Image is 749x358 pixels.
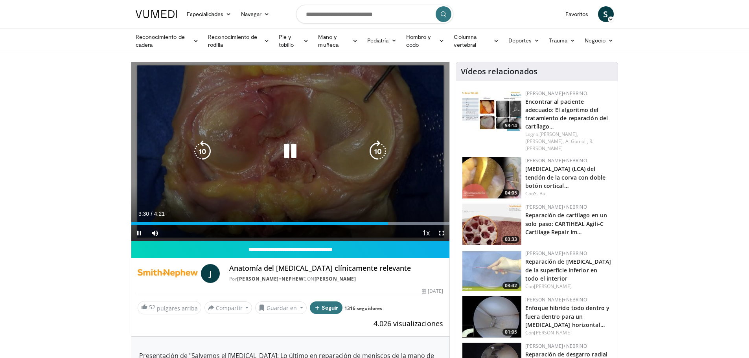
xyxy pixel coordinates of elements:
a: A. Gomoll, [565,138,588,145]
font: Favoritos [565,11,589,17]
img: 2894c166-06ea-43da-b75e-3312627dae3b.150x105_q85_crop-smart_upscale.jpg [462,90,521,131]
a: [PERSON_NAME]+Nebrino [525,296,587,303]
img: 364c13b8-bf65-400b-a941-5a4a9c158216.150x105_q85_crop-smart_upscale.jpg [462,296,521,338]
font: [DATE] [428,288,443,294]
font: Negocio [585,37,606,44]
a: Pie y tobillo [274,33,314,49]
font: Guardar en [267,304,297,312]
button: Playback Rate [418,225,434,241]
font: Vídeos relacionados [461,66,537,77]
img: 47fc3831-2644-4472-a478-590317fb5c48.150x105_q85_crop-smart_upscale.jpg [462,157,521,198]
font: Pediatría [367,37,389,44]
font: Mano y muñeca [318,33,338,48]
font: 03:33 [505,236,517,242]
a: J [201,264,220,283]
font: Anatomía del [MEDICAL_DATA] clínicamente relevante [229,263,411,273]
font: 01:05 [505,329,517,335]
button: Compartir [204,301,252,314]
font: Reconocimiento de rodilla [208,33,257,48]
a: Reconocimiento de cadera [131,33,204,49]
font: Trauma [549,37,567,44]
a: 04:05 [462,157,521,198]
font: pulgares arriba [157,305,198,312]
font: Con [525,190,534,197]
font: Con [525,329,534,336]
button: Pause [131,225,147,241]
a: Deportes [504,33,545,48]
a: 03:42 [462,250,521,291]
a: [PERSON_NAME] [315,275,356,282]
img: 02c34c8e-0ce7-40b9-85e3-cdd59c0970f9.150x105_q85_crop-smart_upscale.jpg [462,250,521,291]
a: Mano y muñeca [313,33,362,49]
a: Especialidades [182,6,236,22]
a: 01:05 [462,296,521,338]
a: Favoritos [561,6,593,22]
a: 53:14 [462,90,521,131]
span: / [151,211,153,217]
a: [PERSON_NAME]+Nebrino [525,90,587,97]
a: Negocio [580,33,618,48]
a: Enfoque híbrido todo dentro y fuera dentro para un [MEDICAL_DATA] horizontal… [525,304,609,328]
a: Reparación de cartílago en un solo paso: CARTIHEAL Agili-C Cartilage Repair Im… [525,211,607,235]
button: Guardar en [255,301,307,314]
a: Encontrar al paciente adecuado: El algoritmo del tratamiento de reparación del cartílago… [525,98,608,130]
button: Fullscreen [434,225,449,241]
a: Hombro y codo [401,33,449,49]
font: Seguir [322,304,338,311]
font: Deportes [508,37,532,44]
font: Hombro y codo [406,33,431,48]
font: S [603,8,608,20]
a: 03:33 [462,204,521,245]
button: Mute [147,225,163,241]
font: [PERSON_NAME]+Nebrino [525,204,587,210]
font: [MEDICAL_DATA] (LCA) del tendón de la corva con doble botón cortical… [525,165,605,189]
font: Columna vertebral [454,33,477,48]
span: 4:21 [154,211,165,217]
a: [PERSON_NAME]+Nebrino [525,250,587,257]
a: [PERSON_NAME] [534,329,571,336]
a: Reconocimiento de rodilla [203,33,274,49]
font: 04:05 [505,189,517,196]
font: 4.026 visualizaciones [374,319,443,328]
font: [PERSON_NAME]+Nebrino [525,343,587,349]
font: Compartir [216,304,243,312]
font: 52 [149,303,155,311]
div: Progress Bar [131,222,450,225]
a: 52 pulgares arriba [138,301,201,314]
a: Columna vertebral [449,33,503,49]
span: 3:30 [138,211,149,217]
a: [PERSON_NAME], [525,138,564,145]
video-js: Video Player [131,62,450,241]
font: Pie y tobillo [279,33,294,48]
font: Reconocimiento de cadera [136,33,185,48]
a: Reparación de [MEDICAL_DATA] de la superficie inferior en todo el interior [525,258,611,282]
img: Logotipo de VuMedi [136,10,177,18]
img: Smith+Nebrino [138,264,198,283]
a: [PERSON_NAME]+Nebrino [525,157,587,164]
a: [PERSON_NAME] [534,283,571,290]
button: Seguir [310,301,343,314]
a: [PERSON_NAME]+Nephew [237,275,304,282]
font: 03:42 [505,282,517,289]
a: R. [PERSON_NAME] [525,138,593,152]
a: S. Ball [534,190,548,197]
font: CON [304,275,315,282]
font: J [209,268,212,279]
a: Trauma [544,33,580,48]
font: Con [525,283,534,290]
input: Buscar temas, intervenciones [296,5,453,24]
font: Por [229,275,237,282]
